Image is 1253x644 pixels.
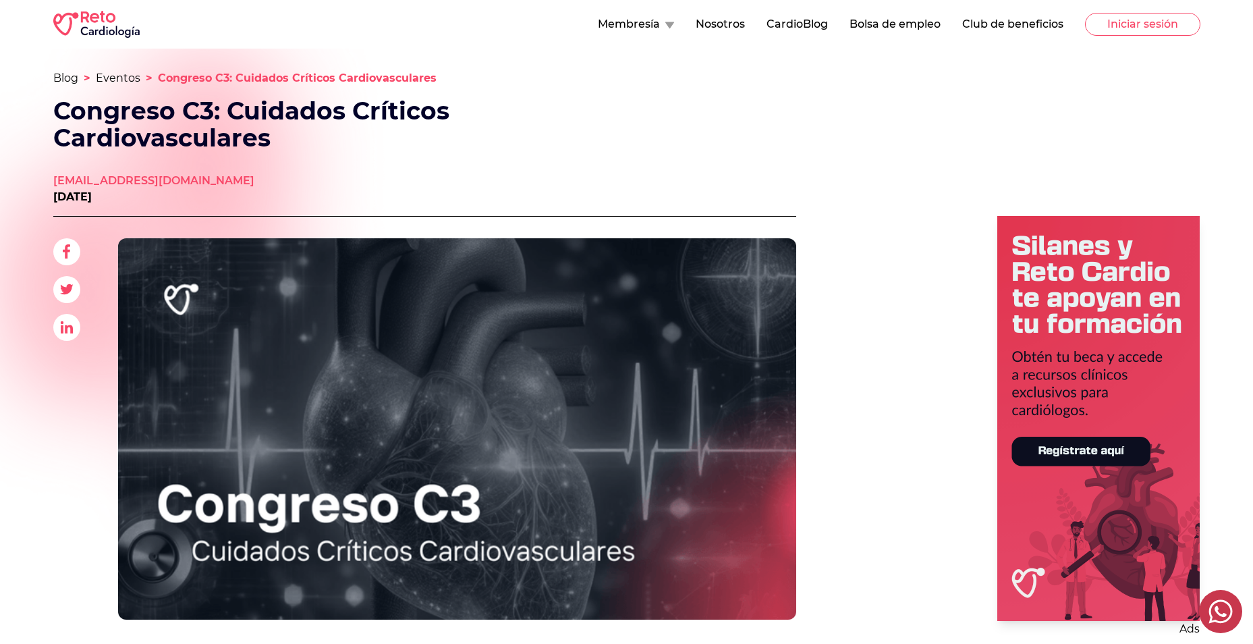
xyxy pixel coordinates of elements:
span: > [84,72,90,84]
h1: Congreso C3: Cuidados Críticos Cardiovasculares [53,97,572,151]
a: Blog [53,72,78,84]
img: RETO Cardio Logo [53,11,140,38]
a: Eventos [96,72,140,84]
button: Bolsa de empleo [850,16,941,32]
button: Nosotros [696,16,745,32]
p: [DATE] [53,189,254,205]
button: Club de beneficios [962,16,1063,32]
button: CardioBlog [767,16,828,32]
span: Congreso C3: Cuidados Críticos Cardiovasculares [158,72,437,84]
button: Membresía [598,16,674,32]
button: Iniciar sesión [1085,13,1200,36]
span: > [146,72,152,84]
a: [EMAIL_ADDRESS][DOMAIN_NAME] [53,173,254,189]
p: Ads [997,621,1200,637]
img: Ad - web | blog-post | side | silanes becas 2025 | 2025-08-28 | 1 [997,216,1200,621]
img: Cuidados Críticos Cardiovasculares [118,238,796,620]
